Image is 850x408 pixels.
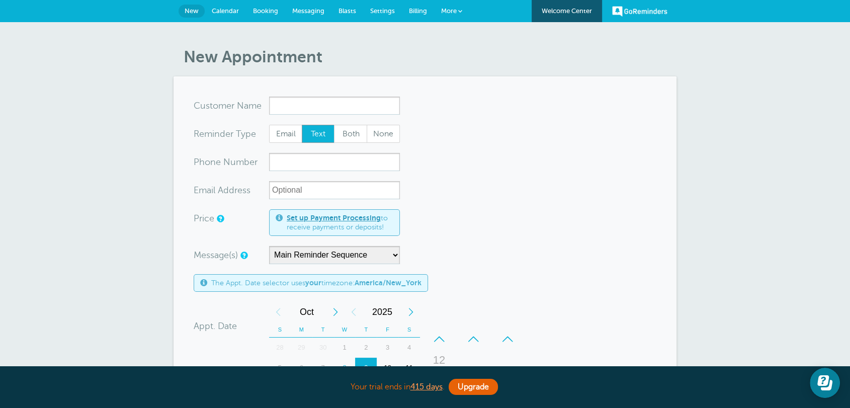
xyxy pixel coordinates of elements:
[194,321,237,331] label: Appt. Date
[449,379,498,395] a: Upgrade
[194,157,210,167] span: Pho
[810,368,840,398] iframe: Resource center
[174,376,676,398] div: Your trial ends in .
[427,350,451,370] div: 12
[355,358,377,378] div: Thursday, October 9
[194,97,269,115] div: ame
[338,7,356,15] span: Blasts
[398,338,420,358] div: Saturday, October 4
[312,322,334,338] th: T
[334,338,356,358] div: 1
[345,302,363,322] div: Previous Year
[312,338,334,358] div: Tuesday, September 30
[334,358,356,378] div: 8
[305,279,321,287] b: your
[398,338,420,358] div: 4
[355,338,377,358] div: Thursday, October 2
[355,279,421,287] b: America/New_York
[312,358,334,378] div: Tuesday, October 7
[217,215,223,222] a: An optional price for the appointment. If you set a price, you can include a payment link in your...
[269,125,302,143] label: Email
[355,358,377,378] div: 9
[269,181,400,199] input: Optional
[409,7,427,15] span: Billing
[334,125,367,143] label: Both
[312,338,334,358] div: 30
[211,279,421,287] span: The Appt. Date selector uses timezone:
[402,302,420,322] div: Next Year
[194,251,238,260] label: Message(s)
[194,153,269,171] div: mber
[334,322,356,338] th: W
[367,125,400,143] label: None
[287,302,326,322] span: October
[370,7,395,15] span: Settings
[291,338,312,358] div: Monday, September 29
[334,338,356,358] div: Wednesday, October 1
[291,338,312,358] div: 29
[194,186,211,195] span: Ema
[270,125,302,142] span: Email
[398,358,420,378] div: 11
[377,358,398,378] div: 10
[194,129,256,138] label: Reminder Type
[377,322,398,338] th: F
[179,5,205,18] a: New
[253,7,278,15] span: Booking
[367,125,399,142] span: None
[355,322,377,338] th: T
[240,252,246,259] a: Simple templates and custom messages will use the reminder schedule set under Settings > Reminder...
[334,358,356,378] div: Today, Wednesday, October 8
[269,338,291,358] div: 28
[194,214,214,223] label: Price
[287,214,381,222] a: Set up Payment Processing
[194,101,210,110] span: Cus
[269,338,291,358] div: Sunday, September 28
[312,358,334,378] div: 7
[292,7,324,15] span: Messaging
[184,47,676,66] h1: New Appointment
[302,125,334,142] span: Text
[326,302,345,322] div: Next Month
[363,302,402,322] span: 2025
[410,382,443,391] a: 415 days
[269,358,291,378] div: Sunday, October 5
[355,338,377,358] div: 2
[291,358,312,378] div: 6
[377,358,398,378] div: Friday, October 10
[291,358,312,378] div: Monday, October 6
[377,338,398,358] div: 3
[302,125,335,143] label: Text
[269,358,291,378] div: 5
[287,214,393,231] span: to receive payments or deposits!
[269,302,287,322] div: Previous Month
[398,358,420,378] div: Saturday, October 11
[398,322,420,338] th: S
[291,322,312,338] th: M
[441,7,457,15] span: More
[334,125,367,142] span: Both
[377,338,398,358] div: Friday, October 3
[185,7,199,15] span: New
[212,7,239,15] span: Calendar
[210,101,244,110] span: tomer N
[194,181,269,199] div: ress
[210,157,236,167] span: ne Nu
[269,322,291,338] th: S
[211,186,234,195] span: il Add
